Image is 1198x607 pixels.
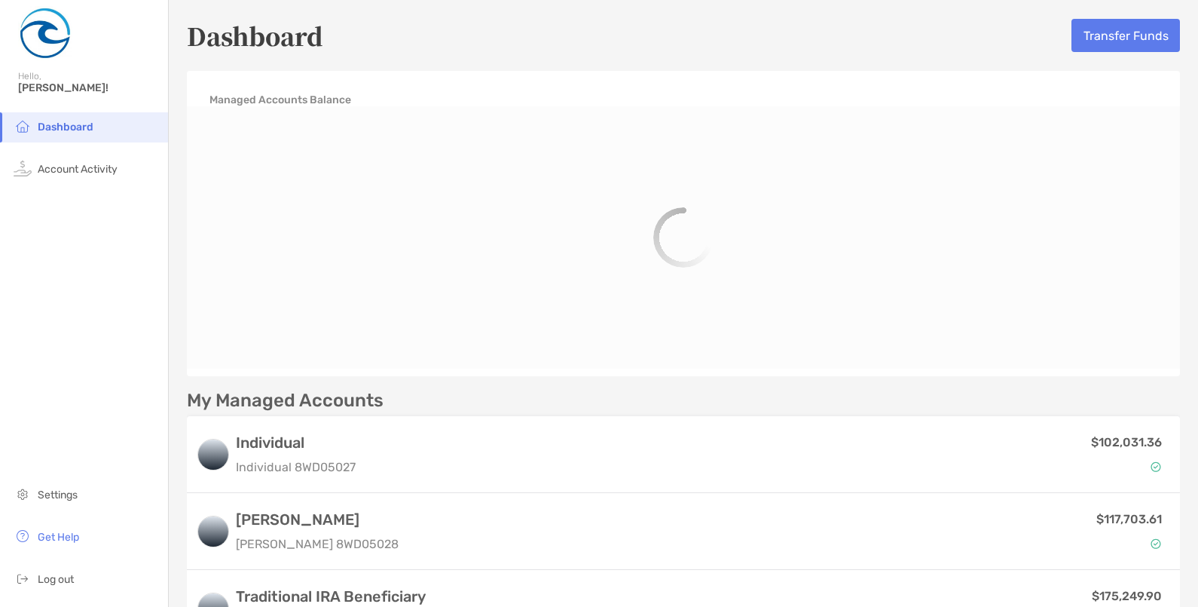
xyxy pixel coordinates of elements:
[1091,433,1162,452] p: $102,031.36
[187,18,323,53] h5: Dashboard
[38,489,78,501] span: Settings
[187,391,384,410] p: My Managed Accounts
[18,6,72,60] img: Zoe Logo
[14,527,32,545] img: get-help icon
[209,94,351,106] h4: Managed Accounts Balance
[38,573,74,586] span: Log out
[1151,461,1161,472] img: Account Status icon
[1071,19,1180,52] button: Transfer Funds
[198,440,228,470] img: logo account
[14,569,32,587] img: logout icon
[236,434,356,452] h3: Individual
[236,535,399,553] p: [PERSON_NAME] 8WD05028
[198,517,228,547] img: logo account
[236,510,399,529] h3: [PERSON_NAME]
[14,159,32,177] img: activity icon
[1096,510,1162,529] p: $117,703.61
[38,531,79,544] span: Get Help
[236,587,450,605] h3: Traditional IRA Beneficiary
[18,81,159,94] span: [PERSON_NAME]!
[14,117,32,135] img: household icon
[14,485,32,503] img: settings icon
[38,121,93,133] span: Dashboard
[1151,538,1161,549] img: Account Status icon
[236,458,356,477] p: Individual 8WD05027
[1092,587,1162,605] p: $175,249.90
[38,163,118,176] span: Account Activity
